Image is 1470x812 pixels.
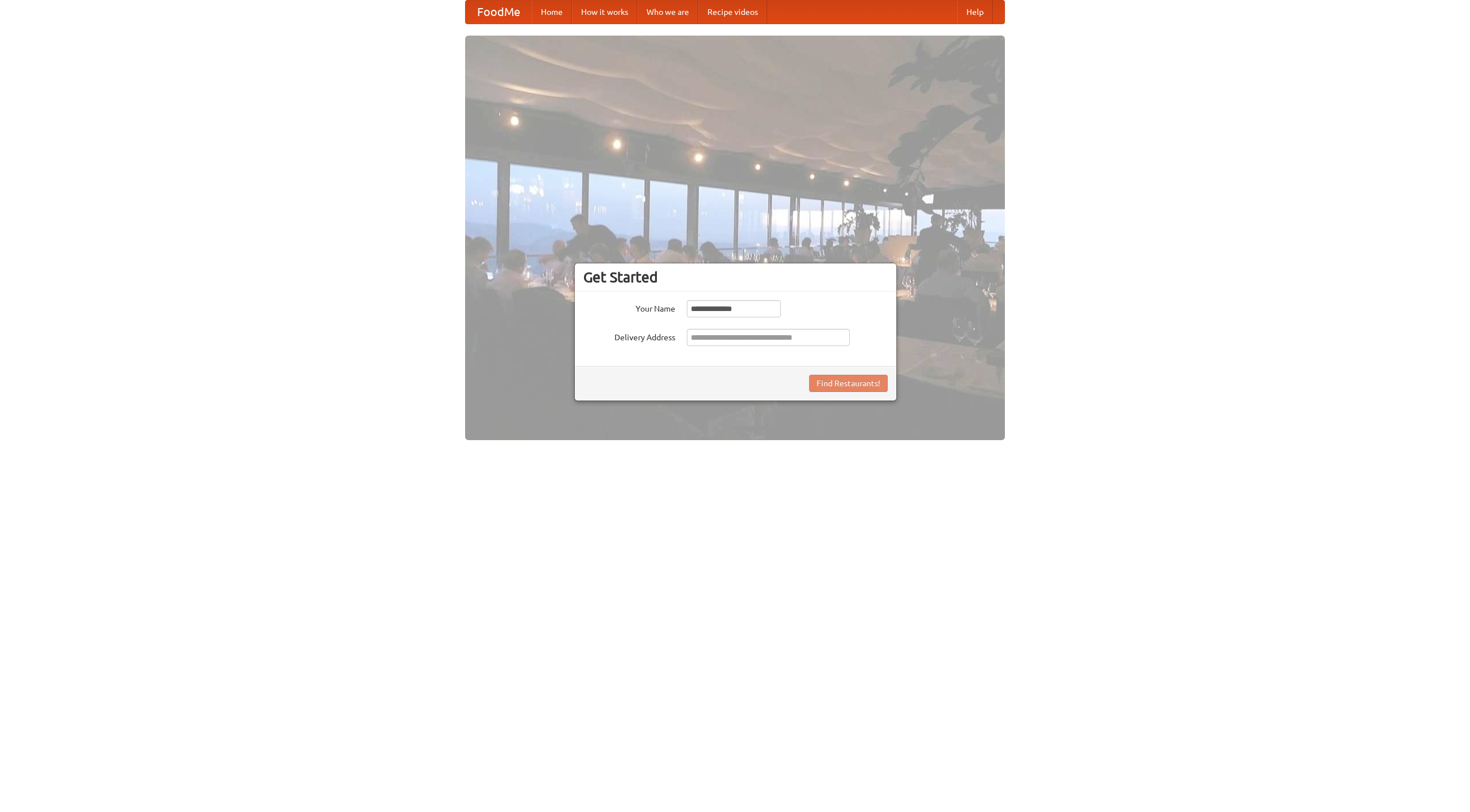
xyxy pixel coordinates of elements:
a: Home [532,1,572,24]
label: Your Name [583,300,675,314]
label: Delivery Address [583,329,675,343]
a: Who we are [637,1,698,24]
button: Find Restaurants! [809,375,888,392]
h3: Get Started [583,269,888,286]
a: Help [957,1,993,24]
a: How it works [572,1,637,24]
a: Recipe videos [698,1,767,24]
a: FoodMe [466,1,532,24]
